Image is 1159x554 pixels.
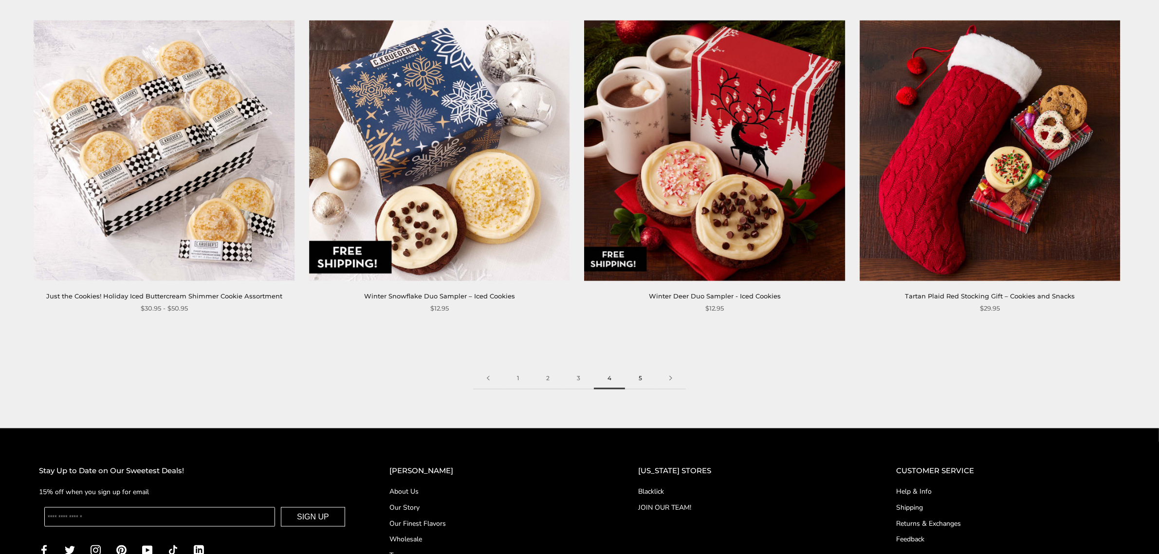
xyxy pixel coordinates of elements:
[594,368,625,389] span: 4
[389,518,599,529] a: Our Finest Flavors
[389,465,599,477] h2: [PERSON_NAME]
[430,303,449,314] span: $12.95
[389,502,599,513] a: Our Story
[389,486,599,497] a: About Us
[585,20,845,281] a: Winter Deer Duo Sampler - Iced Cookies
[533,368,563,389] a: 2
[309,20,570,281] img: Winter Snowflake Duo Sampler – Iced Cookies
[896,465,1120,477] h2: CUSTOMER SERVICE
[39,465,350,477] h2: Stay Up to Date on Our Sweetest Deals!
[860,20,1120,281] img: Tartan Plaid Red Stocking Gift – Cookies and Snacks
[141,303,188,314] span: $30.95 - $50.95
[905,292,1075,300] a: Tartan Plaid Red Stocking Gift – Cookies and Snacks
[896,518,1120,529] a: Returns & Exchanges
[364,292,515,300] a: Winter Snowflake Duo Sampler – Iced Cookies
[638,502,857,513] a: JOIN OUR TEAM!
[39,486,350,498] p: 15% off when you sign up for email
[584,20,845,281] img: Winter Deer Duo Sampler - Iced Cookies
[34,20,294,281] img: Just the Cookies! Holiday Iced Buttercream Shimmer Cookie Assortment
[625,368,656,389] a: 5
[503,368,533,389] a: 1
[473,368,503,389] a: Previous page
[649,292,781,300] a: Winter Deer Duo Sampler - Iced Cookies
[44,507,275,527] input: Enter your email
[563,368,594,389] a: 3
[896,486,1120,497] a: Help & Info
[638,486,857,497] a: Blacklick
[281,507,345,527] button: SIGN UP
[896,502,1120,513] a: Shipping
[46,292,282,300] a: Just the Cookies! Holiday Iced Buttercream Shimmer Cookie Assortment
[705,303,724,314] span: $12.95
[656,368,686,389] a: Next page
[389,535,599,545] a: Wholesale
[638,465,857,477] h2: [US_STATE] STORES
[896,535,1120,545] a: Feedback
[980,303,1000,314] span: $29.95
